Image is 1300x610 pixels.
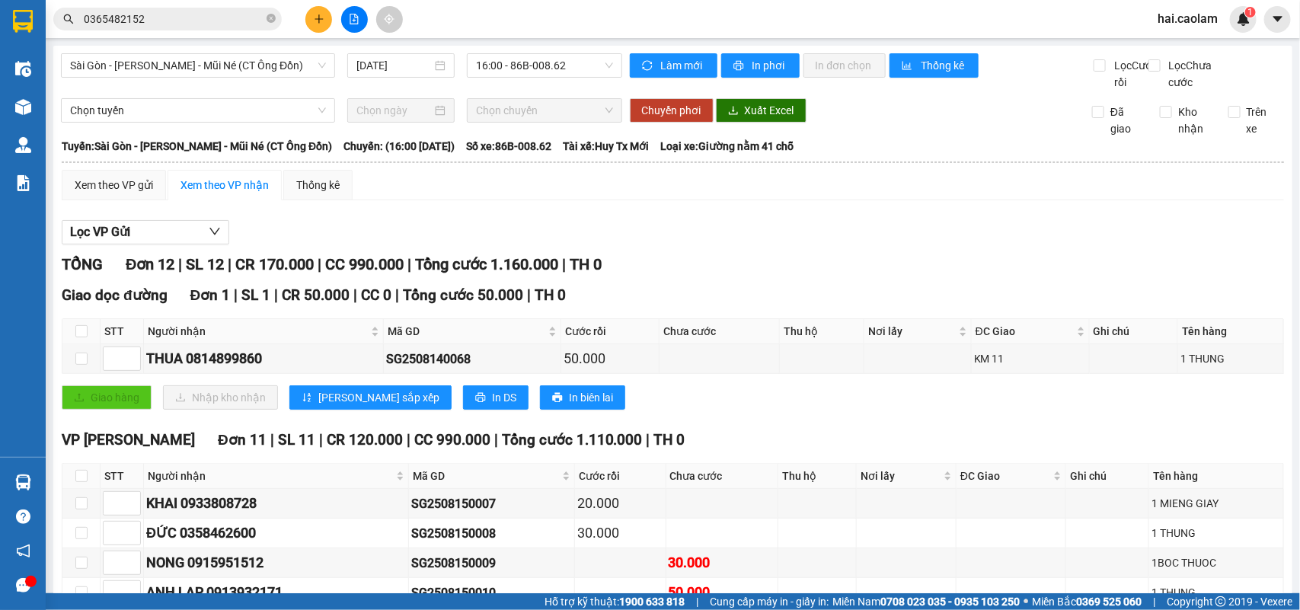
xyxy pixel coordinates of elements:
button: aim [376,6,403,33]
div: NONG 0915951512 [146,552,406,573]
span: Người nhận [148,323,368,340]
img: solution-icon [15,175,31,191]
span: Sài Gòn - Phan Thiết - Mũi Né (CT Ông Đồn) [70,54,326,77]
span: CC 990.000 [325,255,404,273]
div: ANH LAP 0913932171 [146,582,406,603]
span: Thống kê [921,57,966,74]
img: logo.jpg [165,19,202,56]
span: | [527,286,531,304]
div: 1 THUNG [1151,584,1281,601]
span: Đơn 1 [190,286,231,304]
span: [PERSON_NAME] sắp xếp [318,389,439,406]
strong: 0708 023 035 - 0935 103 250 [880,596,1020,608]
div: SG2508140068 [386,350,559,369]
span: Người nhận [148,468,393,484]
span: Làm mới [661,57,705,74]
span: Cung cấp máy in - giấy in: [710,593,829,610]
span: caret-down [1271,12,1285,26]
span: VP [PERSON_NAME] [62,431,195,449]
span: | [270,431,274,449]
div: THUA 0814899860 [146,348,381,369]
span: | [407,255,411,273]
span: TỔNG [62,255,103,273]
span: printer [552,392,563,404]
span: Miền Nam [832,593,1020,610]
span: CR 50.000 [282,286,350,304]
th: Ghi chú [1066,464,1149,489]
b: Tuyến: Sài Gòn - [PERSON_NAME] - Mũi Né (CT Ông Đồn) [62,140,332,152]
span: Số xe: 86B-008.62 [466,138,551,155]
div: 30.000 [669,552,775,573]
span: | [696,593,698,610]
span: SL 11 [278,431,315,449]
div: SG2508150007 [411,494,572,513]
span: | [395,286,399,304]
div: 50.000 [669,582,775,603]
button: printerIn DS [463,385,529,410]
span: In phơi [752,57,787,74]
div: Xem theo VP nhận [180,177,269,193]
td: SG2508150008 [409,519,575,548]
div: 1 MIENG GIAY [1151,495,1281,512]
span: | [562,255,566,273]
button: syncLàm mới [630,53,717,78]
span: | [319,431,323,449]
span: CR 170.000 [235,255,314,273]
th: Ghi chú [1090,319,1179,344]
button: caret-down [1264,6,1291,33]
th: Tên hàng [1149,464,1284,489]
span: Kho nhận [1172,104,1216,137]
span: Chuyến: (16:00 [DATE]) [343,138,455,155]
span: | [274,286,278,304]
span: CC 990.000 [414,431,490,449]
button: file-add [341,6,368,33]
span: Trên xe [1241,104,1285,137]
span: close-circle [267,14,276,23]
img: warehouse-icon [15,61,31,77]
span: down [209,225,221,238]
button: plus [305,6,332,33]
span: hai.caolam [1145,9,1230,28]
div: KM 11 [974,350,1087,367]
img: warehouse-icon [15,99,31,115]
span: ĐC Giao [976,323,1074,340]
span: CR 120.000 [327,431,403,449]
td: SG2508150009 [409,548,575,578]
strong: 0369 525 060 [1076,596,1142,608]
div: 1 THUNG [1180,350,1281,367]
span: sort-ascending [302,392,312,404]
span: Tổng cước 1.160.000 [415,255,558,273]
span: | [494,431,498,449]
th: Tên hàng [1178,319,1284,344]
span: | [647,431,650,449]
span: aim [384,14,394,24]
img: warehouse-icon [15,137,31,153]
span: Tổng cước 50.000 [403,286,523,304]
div: 50.000 [564,348,656,369]
span: Lọc VP Gửi [70,222,130,241]
button: uploadGiao hàng [62,385,152,410]
td: SG2508150010 [409,578,575,608]
span: SL 1 [241,286,270,304]
div: KHAI 0933808728 [146,493,406,514]
th: Cước rồi [561,319,660,344]
span: | [178,255,182,273]
span: Lọc Cước rồi [1108,57,1160,91]
span: Nơi lấy [861,468,941,484]
span: copyright [1215,596,1226,607]
span: printer [733,60,746,72]
button: downloadNhập kho nhận [163,385,278,410]
img: warehouse-icon [15,474,31,490]
span: bar-chart [902,60,915,72]
td: SG2508150007 [409,489,575,519]
span: In DS [492,389,516,406]
span: download [728,105,739,117]
div: 1 THUNG [1151,525,1281,541]
span: file-add [349,14,359,24]
b: [DOMAIN_NAME] [128,58,209,70]
th: Thu hộ [780,319,864,344]
th: Chưa cước [666,464,778,489]
span: CC 0 [361,286,391,304]
span: SL 12 [186,255,224,273]
span: sync [642,60,655,72]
